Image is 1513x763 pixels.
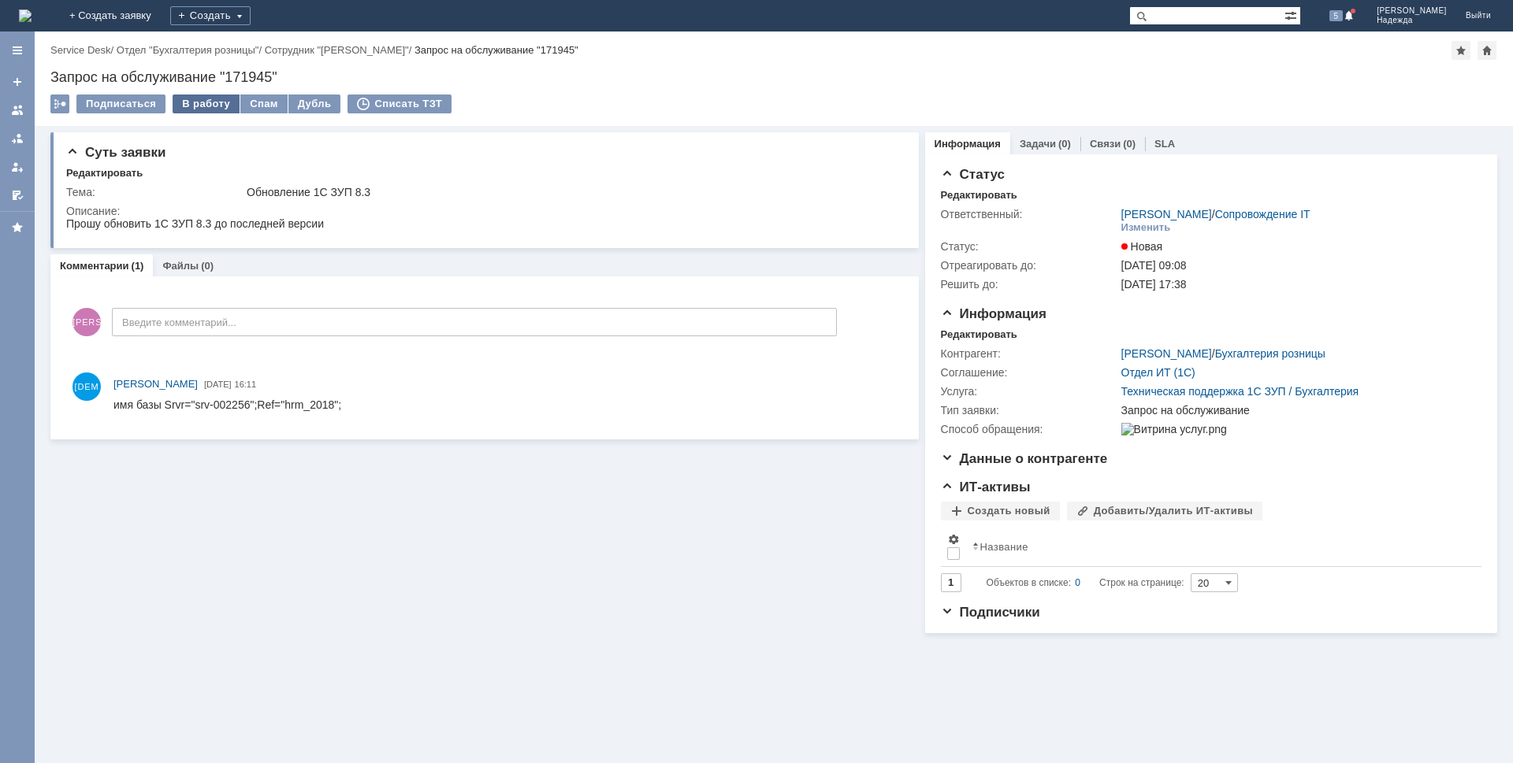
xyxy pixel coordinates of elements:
span: 5 [1329,10,1344,21]
span: Настройки [947,533,960,546]
span: Данные о контрагенте [941,451,1108,466]
div: Тема: [66,186,243,198]
a: SLA [1154,138,1175,150]
div: Запрос на обслуживание "171945" [50,69,1497,85]
a: Отдел ИТ (1С) [1121,366,1195,379]
div: Тип заявки: [941,404,1118,417]
a: [PERSON_NAME] [1121,347,1212,360]
a: Заявки в моей ответственности [5,126,30,151]
a: Сотрудник "[PERSON_NAME]" [265,44,409,56]
span: Объектов в списке: [987,577,1071,588]
span: ИТ-активы [941,480,1031,494]
a: [PERSON_NAME] [1121,208,1212,220]
div: Ответственный: [941,208,1118,220]
a: Сопровождение IT [1215,208,1310,220]
div: (1) [132,260,144,272]
div: / [1121,208,1310,220]
span: [DATE] 09:08 [1121,259,1187,272]
div: Работа с массовостью [50,94,69,113]
div: / [50,44,117,56]
a: [PERSON_NAME] [113,376,198,392]
span: [PERSON_NAME] [1377,6,1447,16]
a: Бухгалтерия розницы [1215,347,1325,360]
span: Надежда [1377,16,1447,25]
div: Соглашение: [941,366,1118,379]
span: [DATE] 17:38 [1121,278,1187,291]
div: Запрос на обслуживание "171945" [414,44,578,56]
span: Подписчики [941,605,1040,620]
a: Заявки на командах [5,98,30,123]
a: Мои согласования [5,183,30,208]
span: Расширенный поиск [1284,7,1300,22]
div: Статус: [941,240,1118,253]
a: Связи [1090,138,1121,150]
div: 0 [1075,573,1080,592]
div: / [1121,347,1325,360]
span: 16:11 [235,380,257,389]
a: Мои заявки [5,154,30,180]
a: Перейти на домашнюю страницу [19,9,32,22]
div: Сделать домашней страницей [1478,41,1496,60]
div: Решить до: [941,278,1118,291]
div: Описание: [66,205,898,217]
div: Контрагент: [941,347,1118,360]
a: Создать заявку [5,69,30,94]
a: Комментарии [60,260,129,272]
div: Название [980,541,1028,553]
span: [PERSON_NAME] [113,378,198,390]
img: logo [19,9,32,22]
img: Витрина услуг.png [1121,423,1227,435]
div: Изменить [1121,221,1171,234]
span: [PERSON_NAME] [72,308,101,336]
div: (0) [201,260,214,272]
span: Информация [941,306,1046,321]
div: Создать [170,6,251,25]
a: Файлы [162,260,199,272]
div: Редактировать [66,167,143,180]
div: (0) [1058,138,1071,150]
div: Отреагировать до: [941,259,1118,272]
i: Строк на странице: [987,573,1184,592]
div: Услуга: [941,385,1118,398]
span: [DATE] [204,380,232,389]
div: / [117,44,265,56]
span: Суть заявки [66,145,165,160]
a: Информация [935,138,1001,150]
span: Статус [941,167,1005,182]
span: Новая [1121,240,1163,253]
a: Техническая поддержка 1С ЗУП / Бухгалтерия [1121,385,1359,398]
div: Способ обращения: [941,423,1118,435]
a: Service Desk [50,44,111,56]
div: (0) [1123,138,1136,150]
div: Запрос на обслуживание [1121,404,1474,417]
div: / [265,44,414,56]
div: Редактировать [941,189,1017,202]
div: Добавить в избранное [1452,41,1470,60]
th: Название [966,527,1469,567]
a: Отдел "Бухгалтерия розницы" [117,44,259,56]
div: Редактировать [941,328,1017,341]
div: Обновление 1С ЗУП 8.3 [247,186,894,198]
a: Задачи [1020,138,1056,150]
